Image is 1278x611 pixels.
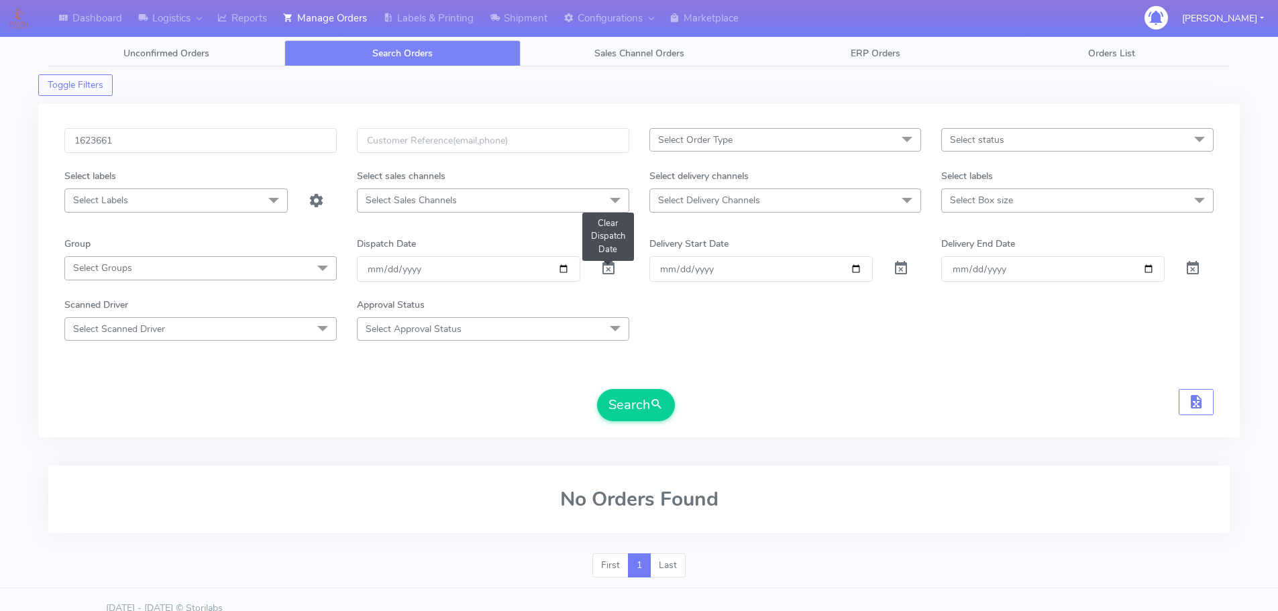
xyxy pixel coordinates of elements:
button: Toggle Filters [38,74,113,96]
label: Select delivery channels [649,169,749,183]
label: Select labels [64,169,116,183]
span: Select Approval Status [366,323,462,335]
input: Customer Reference(email,phone) [357,128,629,153]
input: Order Id [64,128,337,153]
label: Group [64,237,91,251]
label: Approval Status [357,298,425,312]
label: Dispatch Date [357,237,416,251]
label: Delivery Start Date [649,237,729,251]
span: Select Box size [950,194,1013,207]
label: Scanned Driver [64,298,128,312]
span: Select Scanned Driver [73,323,165,335]
label: Select sales channels [357,169,445,183]
span: ERP Orders [851,47,900,60]
span: Search Orders [372,47,433,60]
span: Select status [950,133,1004,146]
span: Select Delivery Channels [658,194,760,207]
button: Search [597,389,675,421]
span: Select Sales Channels [366,194,457,207]
span: Select Labels [73,194,128,207]
label: Select labels [941,169,993,183]
button: [PERSON_NAME] [1172,5,1274,32]
a: 1 [628,553,651,577]
h2: No Orders Found [64,488,1214,510]
span: Orders List [1088,47,1135,60]
span: Select Order Type [658,133,733,146]
span: Unconfirmed Orders [123,47,209,60]
label: Delivery End Date [941,237,1015,251]
span: Sales Channel Orders [594,47,684,60]
span: Select Groups [73,262,132,274]
ul: Tabs [48,40,1230,66]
